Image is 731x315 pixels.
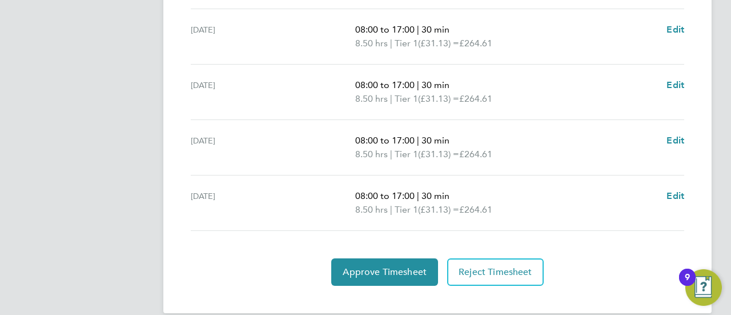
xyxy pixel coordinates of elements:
[666,190,684,201] span: Edit
[343,266,427,278] span: Approve Timesheet
[395,147,418,161] span: Tier 1
[421,135,449,146] span: 30 min
[418,93,459,104] span: (£31.13) =
[395,92,418,106] span: Tier 1
[418,204,459,215] span: (£31.13) =
[459,93,492,104] span: £264.61
[355,24,415,35] span: 08:00 to 17:00
[191,78,355,106] div: [DATE]
[390,38,392,49] span: |
[666,78,684,92] a: Edit
[421,79,449,90] span: 30 min
[417,24,419,35] span: |
[355,38,388,49] span: 8.50 hrs
[417,79,419,90] span: |
[418,38,459,49] span: (£31.13) =
[355,149,388,160] span: 8.50 hrs
[666,79,684,90] span: Edit
[417,190,419,201] span: |
[390,93,392,104] span: |
[666,24,684,35] span: Edit
[459,38,492,49] span: £264.61
[685,277,690,292] div: 9
[191,23,355,50] div: [DATE]
[421,24,449,35] span: 30 min
[666,134,684,147] a: Edit
[666,23,684,37] a: Edit
[395,37,418,50] span: Tier 1
[390,204,392,215] span: |
[390,149,392,160] span: |
[355,93,388,104] span: 8.50 hrs
[421,190,449,201] span: 30 min
[355,135,415,146] span: 08:00 to 17:00
[447,258,544,286] button: Reject Timesheet
[331,258,438,286] button: Approve Timesheet
[418,149,459,160] span: (£31.13) =
[666,135,684,146] span: Edit
[459,149,492,160] span: £264.61
[395,203,418,217] span: Tier 1
[191,134,355,161] div: [DATE]
[417,135,419,146] span: |
[355,190,415,201] span: 08:00 to 17:00
[191,189,355,217] div: [DATE]
[666,189,684,203] a: Edit
[355,204,388,215] span: 8.50 hrs
[459,266,532,278] span: Reject Timesheet
[355,79,415,90] span: 08:00 to 17:00
[685,269,722,306] button: Open Resource Center, 9 new notifications
[459,204,492,215] span: £264.61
